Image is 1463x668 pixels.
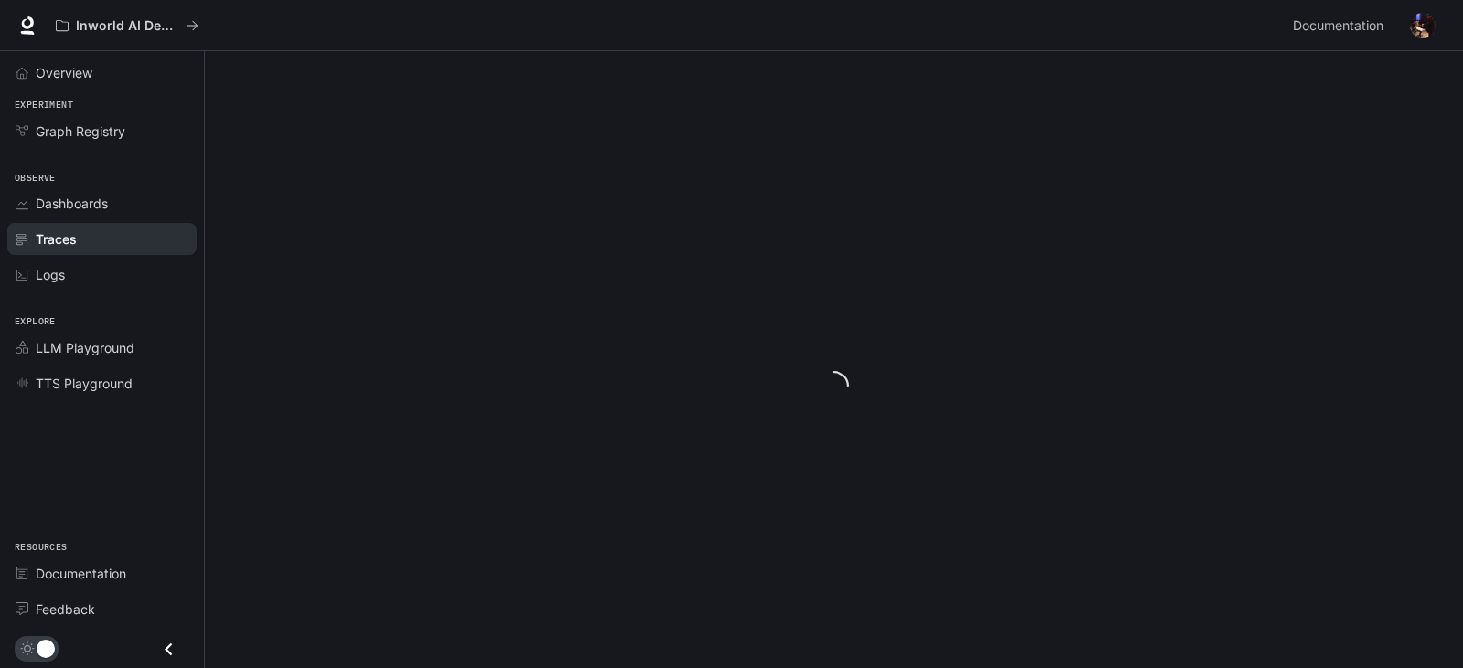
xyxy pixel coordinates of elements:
p: Inworld AI Demos [76,18,178,34]
button: Close drawer [148,631,189,668]
a: Documentation [7,557,197,589]
a: Graph Registry [7,115,197,147]
span: loading [819,371,849,400]
a: Documentation [1286,7,1397,44]
a: Traces [7,223,197,255]
a: Logs [7,259,197,291]
a: LLM Playground [7,332,197,364]
a: Dashboards [7,187,197,219]
span: Documentation [36,564,126,583]
span: Traces [36,229,77,249]
span: Feedback [36,599,95,619]
a: TTS Playground [7,367,197,399]
span: LLM Playground [36,338,134,357]
a: Overview [7,57,197,89]
span: Dashboards [36,194,108,213]
a: Feedback [7,593,197,625]
span: TTS Playground [36,374,133,393]
span: Logs [36,265,65,284]
span: Graph Registry [36,122,125,141]
span: Dark mode toggle [37,638,55,658]
span: Documentation [1293,15,1383,37]
img: User avatar [1410,13,1436,38]
button: User avatar [1404,7,1441,44]
span: Overview [36,63,92,82]
button: All workspaces [48,7,207,44]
